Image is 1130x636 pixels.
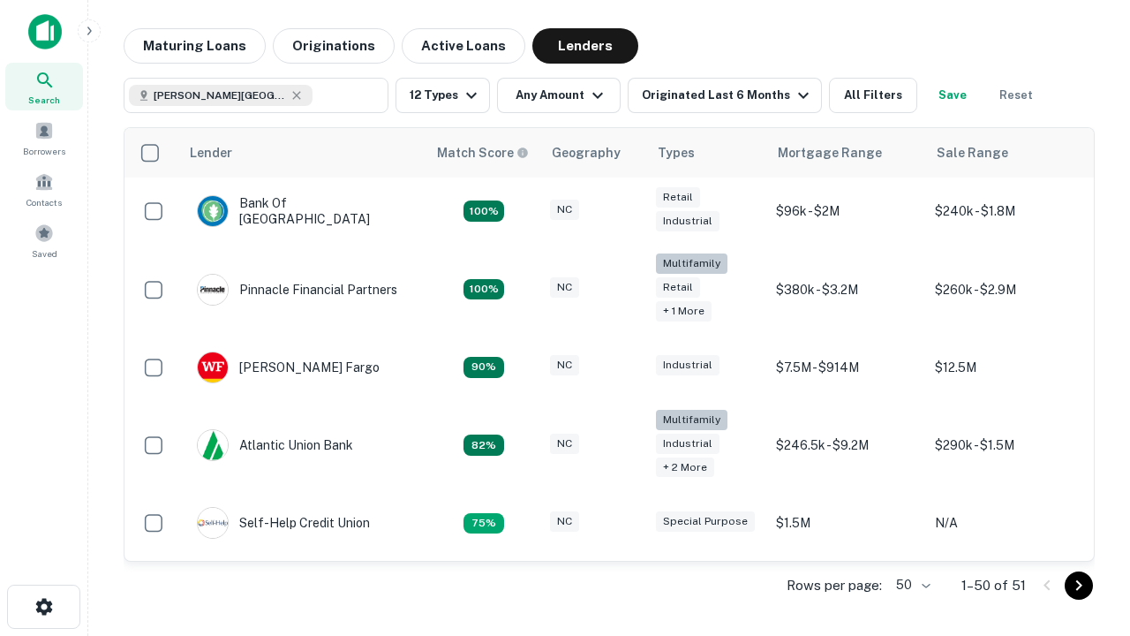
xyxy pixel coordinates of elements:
td: $240k - $1.8M [926,178,1085,245]
div: Atlantic Union Bank [197,429,353,461]
button: Any Amount [497,78,621,113]
div: Lender [190,142,232,163]
div: NC [550,355,579,375]
td: $96k - $2M [767,178,926,245]
span: [PERSON_NAME][GEOGRAPHIC_DATA], [GEOGRAPHIC_DATA] [154,87,286,103]
div: NC [550,200,579,220]
div: Capitalize uses an advanced AI algorithm to match your search with the best lender. The match sco... [437,143,529,163]
div: Multifamily [656,410,727,430]
span: Contacts [26,195,62,209]
div: NC [550,511,579,532]
div: Sale Range [937,142,1008,163]
span: Saved [32,246,57,261]
td: $246.5k - $9.2M [767,401,926,490]
div: [PERSON_NAME] Fargo [197,352,380,383]
td: $7.5M - $914M [767,334,926,401]
div: Matching Properties: 12, hasApolloMatch: undefined [463,357,504,378]
a: Borrowers [5,114,83,162]
a: Contacts [5,165,83,213]
div: NC [550,434,579,454]
div: Types [658,142,695,163]
td: $290k - $1.5M [926,401,1085,490]
div: Matching Properties: 24, hasApolloMatch: undefined [463,279,504,300]
p: 1–50 of 51 [961,575,1026,596]
th: Capitalize uses an advanced AI algorithm to match your search with the best lender. The match sco... [426,128,541,178]
div: Pinnacle Financial Partners [197,274,397,306]
div: 50 [889,572,933,598]
img: picture [198,352,228,382]
div: Industrial [656,211,719,231]
div: Matching Properties: 10, hasApolloMatch: undefined [463,513,504,534]
img: capitalize-icon.png [28,14,62,49]
button: Lenders [532,28,638,64]
span: Search [28,93,60,107]
div: Self-help Credit Union [197,507,370,539]
td: $12.5M [926,334,1085,401]
th: Sale Range [926,128,1085,178]
a: Saved [5,216,83,264]
th: Geography [541,128,647,178]
button: Save your search to get updates of matches that match your search criteria. [924,78,981,113]
a: Search [5,63,83,110]
div: Originated Last 6 Months [642,85,814,106]
td: $1.5M [767,489,926,556]
div: Multifamily [656,254,727,274]
div: Industrial [656,434,719,454]
div: Industrial [656,355,719,375]
div: NC [550,277,579,298]
iframe: Chat Widget [1042,438,1130,523]
button: Reset [988,78,1044,113]
td: $380k - $3.2M [767,245,926,334]
img: picture [198,196,228,226]
p: Rows per page: [787,575,882,596]
td: $260k - $2.9M [926,245,1085,334]
span: Borrowers [23,144,65,158]
button: Maturing Loans [124,28,266,64]
div: Matching Properties: 11, hasApolloMatch: undefined [463,435,504,456]
div: + 2 more [656,458,714,478]
button: Originated Last 6 Months [628,78,822,113]
button: Originations [273,28,395,64]
div: Geography [552,142,621,163]
h6: Match Score [437,143,525,163]
img: picture [198,508,228,538]
th: Lender [179,128,426,178]
img: picture [198,430,228,460]
div: + 1 more [656,301,712,322]
div: Bank Of [GEOGRAPHIC_DATA] [197,195,409,227]
div: Retail [656,277,700,298]
img: picture [198,275,228,305]
div: Matching Properties: 14, hasApolloMatch: undefined [463,201,504,222]
button: Go to next page [1065,572,1093,600]
div: Retail [656,187,700,208]
div: Special Purpose [656,511,755,532]
th: Mortgage Range [767,128,926,178]
button: Active Loans [402,28,525,64]
td: N/A [926,489,1085,556]
th: Types [647,128,767,178]
button: 12 Types [395,78,490,113]
button: All Filters [829,78,917,113]
div: Mortgage Range [778,142,882,163]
